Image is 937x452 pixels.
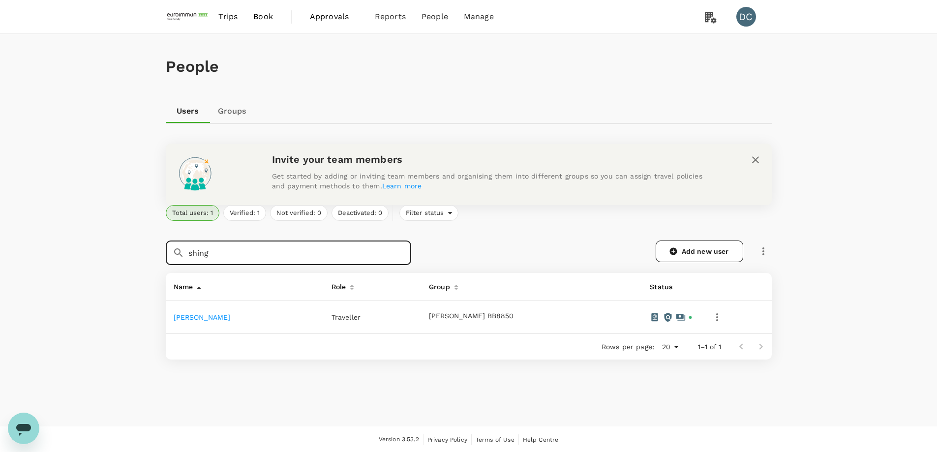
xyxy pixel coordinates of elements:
span: People [422,11,448,23]
span: Reports [375,11,406,23]
p: Get started by adding or inviting team members and organising them into different groups so you c... [272,171,715,191]
input: Search for a user [188,241,411,265]
th: Status [642,273,701,301]
div: Role [328,277,346,293]
iframe: Button to launch messaging window [8,413,39,444]
a: Terms of Use [476,434,514,445]
a: Help Centre [523,434,559,445]
span: Approvals [310,11,359,23]
h6: Invite your team members [272,151,715,167]
span: Help Centre [523,436,559,443]
button: Not verified: 0 [270,205,328,221]
button: close [747,151,764,168]
span: Traveller [332,313,361,321]
div: Filter status [399,205,459,221]
p: 1–1 of 1 [698,342,721,352]
a: Add new user [656,241,743,262]
button: [PERSON_NAME] BB8850 [429,312,514,320]
p: Rows per page: [602,342,654,352]
span: Privacy Policy [427,436,467,443]
div: DC [736,7,756,27]
a: [PERSON_NAME] [174,313,231,321]
div: Name [170,277,193,293]
span: Trips [218,11,238,23]
a: Groups [210,99,254,123]
a: Privacy Policy [427,434,467,445]
div: 20 [658,340,682,354]
span: Terms of Use [476,436,514,443]
span: Book [253,11,273,23]
button: Verified: 1 [223,205,266,221]
img: EUROIMMUN (South East Asia) Pte. Ltd. [166,6,211,28]
span: Manage [464,11,494,23]
a: Learn more [382,182,422,190]
img: onboarding-banner [174,151,217,195]
a: Users [166,99,210,123]
span: Version 3.53.2 [379,435,419,445]
span: Filter status [400,209,448,218]
h1: People [166,58,772,76]
div: Group [425,277,450,293]
button: Total users: 1 [166,205,219,221]
button: Deactivated: 0 [332,205,389,221]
